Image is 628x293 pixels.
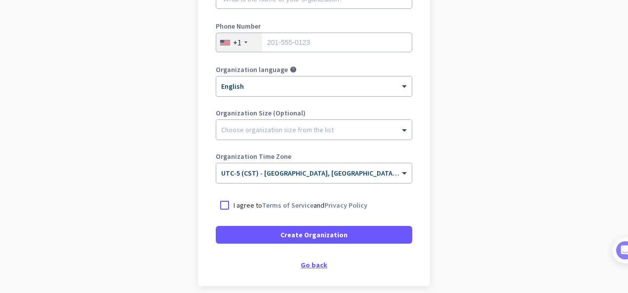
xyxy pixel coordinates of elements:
[216,66,288,73] label: Organization language
[234,200,367,210] p: I agree to and
[216,226,412,244] button: Create Organization
[324,201,367,210] a: Privacy Policy
[262,201,314,210] a: Terms of Service
[216,110,412,116] label: Organization Size (Optional)
[216,33,412,52] input: 201-555-0123
[216,261,412,268] div: Go back
[233,37,241,47] div: +1
[290,66,297,73] i: help
[280,230,348,240] span: Create Organization
[216,153,412,160] label: Organization Time Zone
[216,23,412,30] label: Phone Number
